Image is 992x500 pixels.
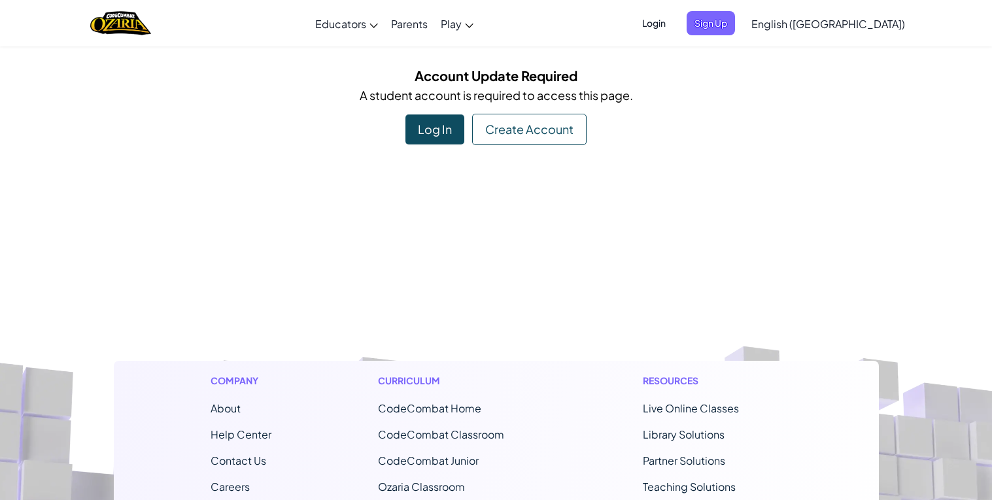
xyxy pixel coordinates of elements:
[211,401,241,415] a: About
[405,114,464,144] div: Log In
[378,454,479,467] a: CodeCombat Junior
[378,427,504,441] a: CodeCombat Classroom
[211,427,271,441] a: Help Center
[385,6,434,41] a: Parents
[751,17,905,31] span: English ([GEOGRAPHIC_DATA])
[211,454,266,467] span: Contact Us
[472,114,587,145] div: Create Account
[434,6,480,41] a: Play
[309,6,385,41] a: Educators
[124,65,869,86] h5: Account Update Required
[378,374,536,388] h1: Curriculum
[643,454,725,467] a: Partner Solutions
[441,17,462,31] span: Play
[745,6,912,41] a: English ([GEOGRAPHIC_DATA])
[378,480,465,493] a: Ozaria Classroom
[687,11,735,35] button: Sign Up
[634,11,674,35] button: Login
[90,10,151,37] a: Ozaria by CodeCombat logo
[124,86,869,105] p: A student account is required to access this page.
[643,374,782,388] h1: Resources
[211,374,271,388] h1: Company
[211,480,250,493] a: Careers
[643,401,739,415] a: Live Online Classes
[315,17,366,31] span: Educators
[378,401,481,415] span: CodeCombat Home
[643,427,725,441] a: Library Solutions
[643,480,736,493] a: Teaching Solutions
[90,10,151,37] img: Home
